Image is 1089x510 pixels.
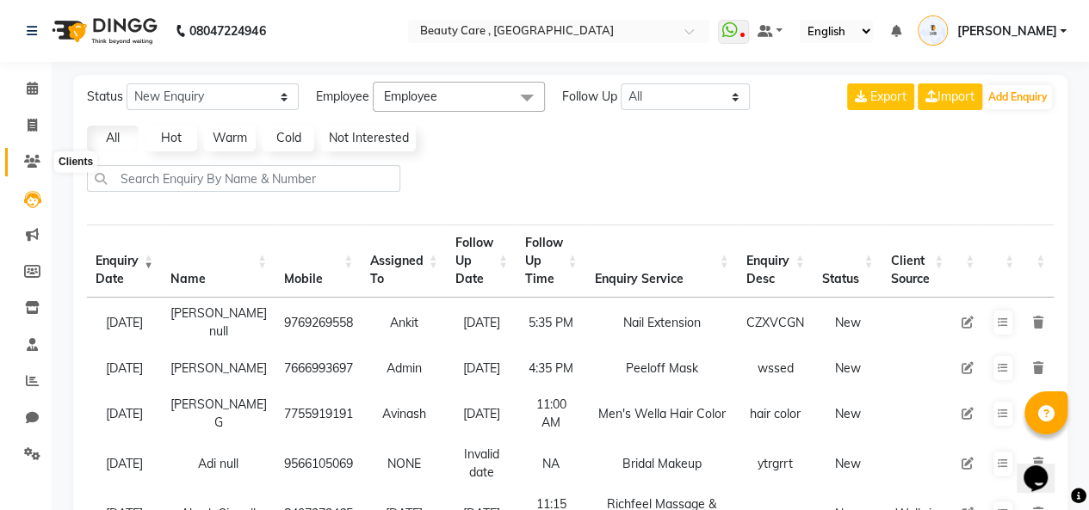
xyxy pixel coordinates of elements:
[362,389,446,439] td: Avinash
[275,439,362,488] td: 9566105069
[562,88,617,106] span: Follow Up
[362,439,446,488] td: NONE
[814,347,882,389] td: New
[746,359,805,378] div: wssed
[87,389,162,439] td: [DATE]
[517,298,586,347] td: 5:35 PM
[87,88,123,106] span: Status
[586,389,738,439] td: Men's Wella Hair Color
[984,85,1052,109] button: Add Enquiry
[145,126,197,151] a: Hot
[847,83,914,110] button: Export
[447,389,517,439] td: [DATE]
[870,89,906,104] span: Export
[44,7,162,55] img: logo
[162,347,275,389] td: [PERSON_NAME]
[814,439,882,488] td: New
[87,347,162,389] td: [DATE]
[738,224,814,298] th: Enquiry Desc: activate to sort column ascending
[189,7,265,55] b: 08047224946
[362,347,446,389] td: Admin
[87,126,139,151] a: All
[162,439,275,488] td: Adi null
[814,298,882,347] td: New
[447,298,517,347] td: [DATE]
[746,405,805,423] div: hair color
[517,439,586,488] td: NA
[956,22,1056,40] span: [PERSON_NAME]
[54,152,97,173] div: Clients
[321,126,416,151] a: Not Interested
[517,389,586,439] td: 11:00 AM
[275,347,362,389] td: 7666993697
[882,224,952,298] th: Client Source: activate to sort column ascending
[263,126,314,151] a: Cold
[517,224,586,298] th: Follow Up Time : activate to sort column ascending
[204,126,256,151] a: Warm
[746,455,805,473] div: ytrgrrt
[447,347,517,389] td: [DATE]
[586,298,738,347] td: Nail Extension
[517,347,586,389] td: 4:35 PM
[87,439,162,488] td: [DATE]
[384,89,437,104] span: Employee
[983,224,1023,298] th: : activate to sort column ascending
[952,224,983,298] th: : activate to sort column ascending
[362,224,446,298] th: Assigned To : activate to sort column ascending
[447,224,517,298] th: Follow Up Date: activate to sort column ascending
[814,224,882,298] th: Status: activate to sort column ascending
[586,347,738,389] td: Peeloff Mask
[1023,224,1054,298] th: : activate to sort column ascending
[316,88,369,106] span: Employee
[918,83,982,110] a: Import
[162,389,275,439] td: [PERSON_NAME] G
[162,224,275,298] th: Name: activate to sort column ascending
[1017,441,1072,493] iframe: chat widget
[275,298,362,347] td: 9769269558
[87,165,400,192] input: Search Enquiry By Name & Number
[275,224,362,298] th: Mobile : activate to sort column ascending
[746,314,805,332] div: CZXVCGN
[814,389,882,439] td: New
[362,298,446,347] td: Ankit
[586,439,738,488] td: Bridal Makeup
[87,224,162,298] th: Enquiry Date: activate to sort column ascending
[447,439,517,488] td: Invalid date
[586,224,738,298] th: Enquiry Service : activate to sort column ascending
[275,389,362,439] td: 7755919191
[918,15,948,46] img: Pranav Kanase
[162,298,275,347] td: [PERSON_NAME] null
[87,298,162,347] td: [DATE]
